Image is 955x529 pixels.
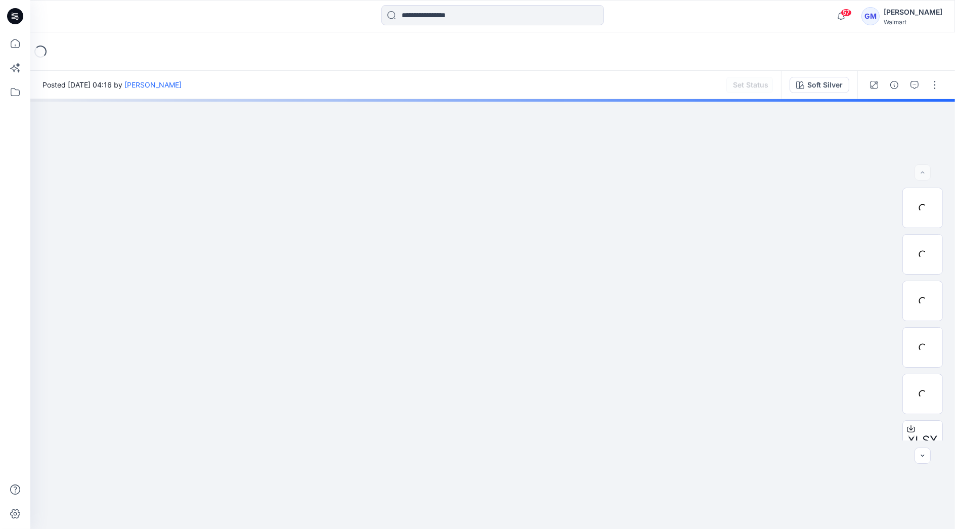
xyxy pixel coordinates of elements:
[886,77,902,93] button: Details
[790,77,849,93] button: Soft Silver
[908,431,938,450] span: XLSX
[884,6,942,18] div: [PERSON_NAME]
[807,79,843,91] div: Soft Silver
[124,80,182,89] a: [PERSON_NAME]
[42,79,182,90] span: Posted [DATE] 04:16 by
[841,9,852,17] span: 57
[884,18,942,26] div: Walmart
[861,7,880,25] div: GM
